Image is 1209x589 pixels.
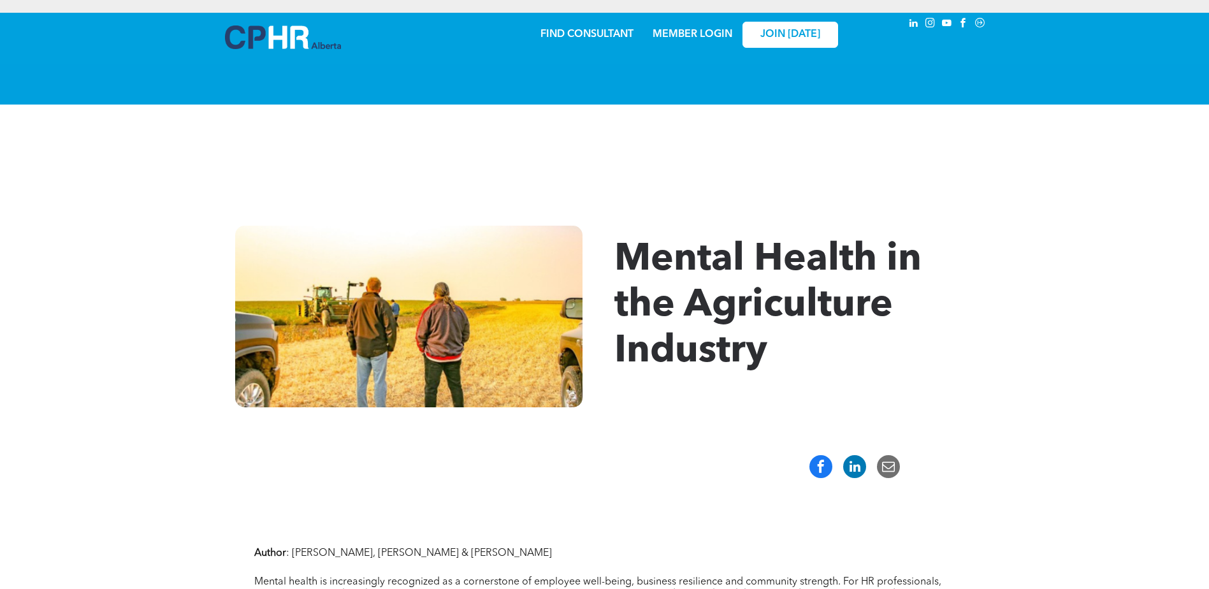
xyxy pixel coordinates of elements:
[957,16,971,33] a: facebook
[907,16,921,33] a: linkedin
[940,16,954,33] a: youtube
[254,548,286,558] strong: Author
[653,29,732,40] a: MEMBER LOGIN
[614,241,922,371] span: Mental Health in the Agriculture Industry
[742,22,838,48] a: JOIN [DATE]
[225,25,341,49] img: A blue and white logo for cp alberta
[923,16,938,33] a: instagram
[286,548,552,558] span: : [PERSON_NAME], [PERSON_NAME] & [PERSON_NAME]
[973,16,987,33] a: Social network
[760,29,820,41] span: JOIN [DATE]
[540,29,633,40] a: FIND CONSULTANT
